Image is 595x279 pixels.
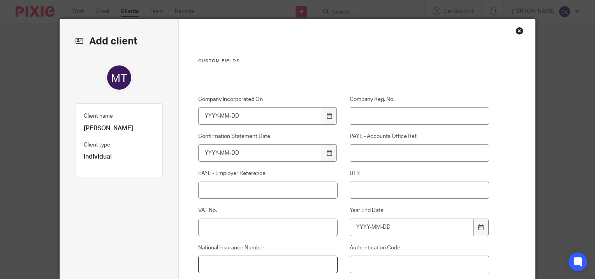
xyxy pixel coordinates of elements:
label: Confirmation Statement Date [198,132,338,140]
label: National Insurance Number [198,244,338,252]
p: Individual [84,153,155,161]
input: YYYY-MM-DD [198,144,322,162]
label: Company Reg. No. [350,95,489,103]
label: Company Incorporated On [198,95,338,103]
input: YYYY-MM-DD [198,107,322,125]
h2: Add client [76,35,163,48]
label: VAT No. [198,207,338,214]
h3: Custom fields [198,58,489,64]
label: Year End Date [350,207,489,214]
div: Close this dialog window [516,27,523,35]
label: Client type [84,141,110,149]
p: [PERSON_NAME] [84,124,155,132]
label: Authentication Code [350,244,489,252]
label: PAYE - Accounts Office Ref. [350,132,489,140]
label: UTR [350,170,489,177]
label: PAYE - Employer Reference [198,170,338,177]
img: svg%3E [105,64,133,92]
input: YYYY-MM-DD [350,219,474,236]
label: Client name [84,112,113,120]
